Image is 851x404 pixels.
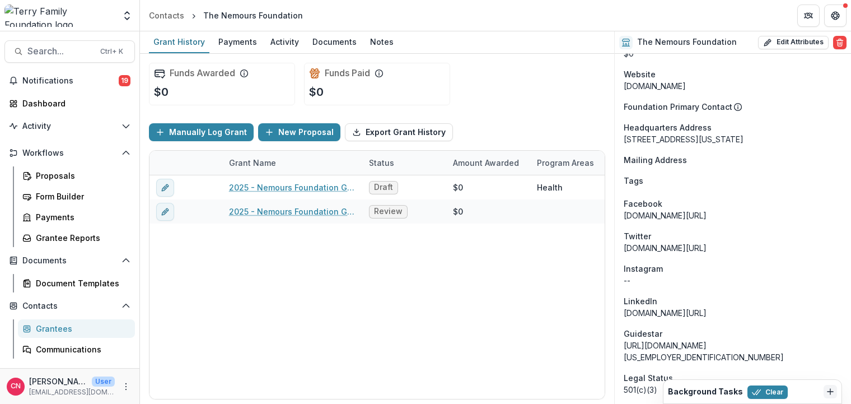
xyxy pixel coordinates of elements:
p: $0 [309,83,324,100]
div: Grantees [36,323,126,335]
p: [PERSON_NAME] [29,375,87,387]
div: The Nemours Foundation [203,10,303,21]
span: Mailing Address [624,154,687,166]
button: Open Workflows [4,144,135,162]
div: Communications [36,343,126,355]
div: Program Areas [530,151,614,175]
button: More [119,380,133,393]
h2: Funds Awarded [170,68,235,78]
div: Status [362,151,446,175]
span: Twitter [624,230,651,242]
div: Amount Awarded [446,157,526,169]
div: $0 [453,182,463,193]
span: Website [624,68,656,80]
button: Search... [4,40,135,63]
span: Review [374,207,403,216]
a: Grantee Reports [18,229,135,247]
a: [DOMAIN_NAME] [624,81,686,91]
a: Payments [18,208,135,226]
img: Terry Family Foundation logo [4,4,115,27]
button: New Proposal [258,123,340,141]
div: [STREET_ADDRESS][US_STATE] [624,133,842,145]
button: Export Grant History [345,123,453,141]
a: Proposals [18,166,135,185]
button: Dismiss [824,385,837,398]
div: Form Builder [36,191,126,202]
div: Status [362,157,401,169]
div: [DOMAIN_NAME][URL] [624,210,842,221]
button: Delete [833,36,847,49]
span: Tags [624,175,643,187]
span: Workflows [22,148,117,158]
span: Guidestar [624,328,662,340]
button: Notifications19 [4,72,135,90]
a: Document Templates [18,274,135,292]
div: Amount Awarded [446,151,530,175]
div: Grant Name [222,151,362,175]
div: 501(c)(3) [624,384,842,396]
button: Edit Attributes [758,36,829,49]
a: Contacts [144,7,189,24]
h2: Funds Paid [325,68,370,78]
a: Documents [308,31,361,53]
button: edit [156,203,174,221]
p: User [92,377,115,387]
div: Grantee Reports [36,232,126,244]
h2: The Nemours Foundation [637,38,737,47]
a: Communications [18,340,135,359]
p: [EMAIL_ADDRESS][DOMAIN_NAME] [29,387,115,397]
div: Health [537,182,563,193]
div: Contacts [149,10,184,21]
button: Clear [747,386,788,399]
span: Activity [22,122,117,131]
div: [DOMAIN_NAME][URL] [624,307,842,319]
div: Program Areas [530,157,601,169]
div: Ctrl + K [98,45,125,58]
p: $0 [154,83,169,100]
a: Activity [266,31,303,53]
span: Search... [27,46,93,57]
button: edit [156,179,174,197]
span: Contacts [22,301,117,311]
span: Instagram [624,263,663,275]
span: LinkedIn [624,295,657,307]
a: Notes [366,31,398,53]
button: Open Contacts [4,297,135,315]
span: Headquarters Address [624,122,712,133]
div: Payments [36,211,126,223]
div: Grant History [149,34,209,50]
div: Documents [308,34,361,50]
span: Legal Status [624,372,673,384]
span: 19 [119,75,130,86]
div: Carol Nieves [11,383,21,390]
nav: breadcrumb [144,7,307,24]
h2: Background Tasks [668,387,743,397]
a: Dashboard [4,94,135,113]
a: 2025 - Nemours Foundation Grant Application Form - Program or Project [229,206,356,217]
span: Notifications [22,76,119,86]
span: Data & Reporting [22,368,117,377]
div: Activity [266,34,303,50]
div: Document Templates [36,277,126,289]
div: $0 [453,206,463,217]
button: Open Data & Reporting [4,363,135,381]
a: 2025 - Nemours Foundation Grant Application - Analysis of [MEDICAL_DATA] Care in [GEOGRAPHIC_DATA] [229,182,356,193]
button: Get Help [824,4,847,27]
div: -- [624,275,842,286]
div: Notes [366,34,398,50]
a: Payments [214,31,261,53]
div: [URL][DOMAIN_NAME][US_EMPLOYER_IDENTIFICATION_NUMBER] [624,340,842,363]
div: Dashboard [22,97,126,109]
div: Grant Name [222,157,283,169]
button: Partners [797,4,820,27]
a: Grantees [18,319,135,338]
p: Foundation Primary Contact [624,101,732,113]
a: Form Builder [18,187,135,206]
button: Open Activity [4,117,135,135]
div: Proposals [36,170,126,182]
span: Facebook [624,198,662,210]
